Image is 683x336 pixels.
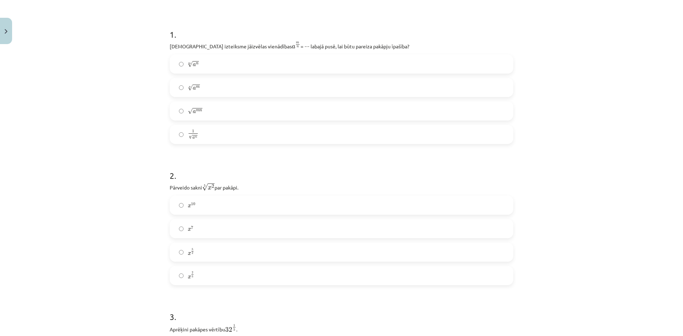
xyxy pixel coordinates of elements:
span: a [193,63,196,66]
span: m [196,86,200,88]
span: a [292,45,295,49]
h1: 3 . [170,299,513,321]
span: x [188,204,191,208]
span: n [297,46,299,48]
span: 5 [192,248,193,250]
h1: 2 . [170,158,513,180]
span: 5 [233,329,235,331]
p: Pārveido sakni par pakāpi. [170,182,513,191]
p: Aprēķini pakāpes vērtību . [170,324,513,334]
span: x [188,276,191,279]
span: 2 [192,272,193,274]
span: n [200,110,202,112]
span: m [195,136,197,138]
span: n [196,63,198,65]
span: 10 [191,203,195,206]
span: √ [189,135,192,139]
span: m [196,110,200,112]
span: 7 [191,226,193,229]
span: 1 [192,130,194,133]
span: 5 [192,276,193,278]
p: [DEMOGRAPHIC_DATA] izteiksme jāizvēlas vienādības = ⋯ labajā pusē, lai būtu pareiza pakāpju īpašība? [170,41,513,50]
span: a [193,110,196,113]
span: a [193,87,196,90]
span: √ [188,61,193,67]
span: x [208,186,212,190]
span: 2 [212,185,214,188]
span: 2 [192,252,193,254]
span: √ [202,183,208,191]
span: √ [188,108,193,114]
span: x [188,228,191,231]
span: 1 [233,324,235,326]
span: √ [188,85,193,91]
img: icon-close-lesson-0947bae3869378f0d4975bcd49f059093ad1ed9edebbc8119c70593378902aed.svg [5,29,7,34]
span: a [192,137,195,139]
span: m [296,42,299,44]
span: x [188,252,191,255]
h1: 1 . [170,17,513,39]
span: 32 [225,327,232,332]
